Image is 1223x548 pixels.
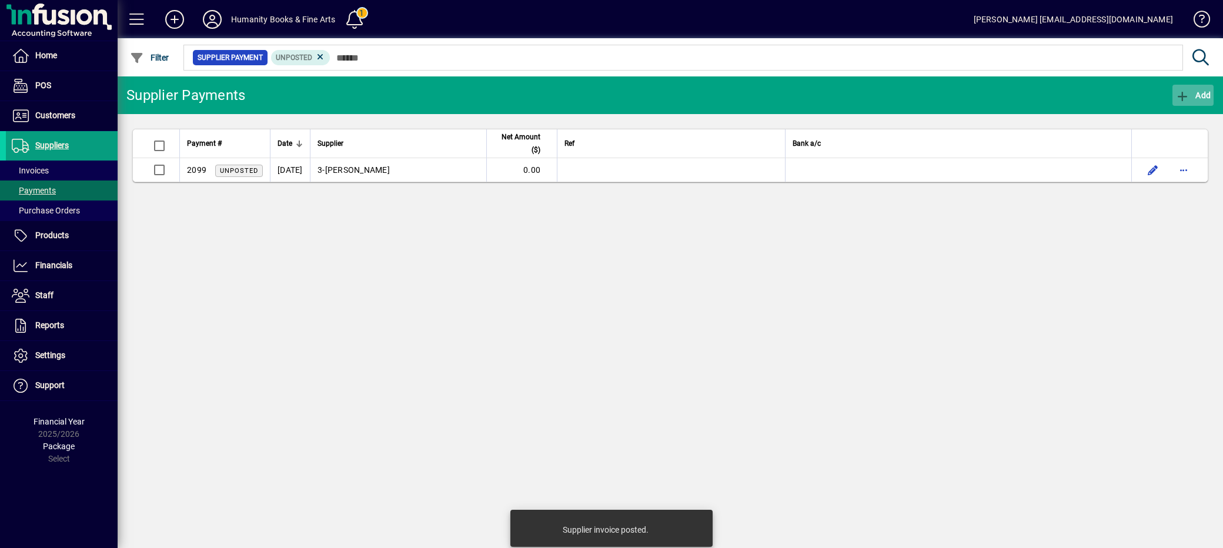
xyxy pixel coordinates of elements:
[35,290,54,300] span: Staff
[278,137,303,150] div: Date
[494,131,540,156] span: Net Amount ($)
[6,311,118,340] a: Reports
[6,371,118,400] a: Support
[35,320,64,330] span: Reports
[35,81,51,90] span: POS
[12,166,49,175] span: Invoices
[35,230,69,240] span: Products
[6,101,118,131] a: Customers
[278,137,292,150] span: Date
[6,251,118,280] a: Financials
[1174,161,1193,179] button: More options
[35,141,69,150] span: Suppliers
[1172,85,1214,106] button: Add
[35,111,75,120] span: Customers
[325,165,390,175] span: [PERSON_NAME]
[193,9,231,30] button: Profile
[198,52,263,64] span: Supplier Payment
[187,165,206,175] span: 2099
[12,206,80,215] span: Purchase Orders
[318,137,343,150] span: Supplier
[563,524,649,536] div: Supplier invoice posted.
[6,221,118,250] a: Products
[231,10,336,29] div: Humanity Books & Fine Arts
[310,158,486,182] td: -
[6,341,118,370] a: Settings
[318,165,322,175] span: 3
[6,181,118,201] a: Payments
[35,380,65,390] span: Support
[974,10,1173,29] div: [PERSON_NAME] [EMAIL_ADDRESS][DOMAIN_NAME]
[271,50,330,65] mat-chip: Supplier Payment Status: Unposted
[6,201,118,220] a: Purchase Orders
[35,51,57,60] span: Home
[1144,161,1162,179] button: Edit
[6,71,118,101] a: POS
[156,9,193,30] button: Add
[564,137,574,150] span: Ref
[1175,91,1211,100] span: Add
[1185,2,1208,41] a: Knowledge Base
[6,41,118,71] a: Home
[35,260,72,270] span: Financials
[187,137,222,150] span: Payment #
[793,137,1124,150] div: Bank a/c
[220,167,258,175] span: Unposted
[127,47,172,68] button: Filter
[494,131,551,156] div: Net Amount ($)
[35,350,65,360] span: Settings
[793,137,821,150] span: Bank a/c
[486,158,557,182] td: 0.00
[270,158,310,182] td: [DATE]
[6,161,118,181] a: Invoices
[12,186,56,195] span: Payments
[187,137,263,150] div: Payment #
[126,86,245,105] div: Supplier Payments
[6,281,118,310] a: Staff
[34,417,85,426] span: Financial Year
[130,53,169,62] span: Filter
[564,137,778,150] div: Ref
[276,54,312,62] span: Unposted
[43,442,75,451] span: Package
